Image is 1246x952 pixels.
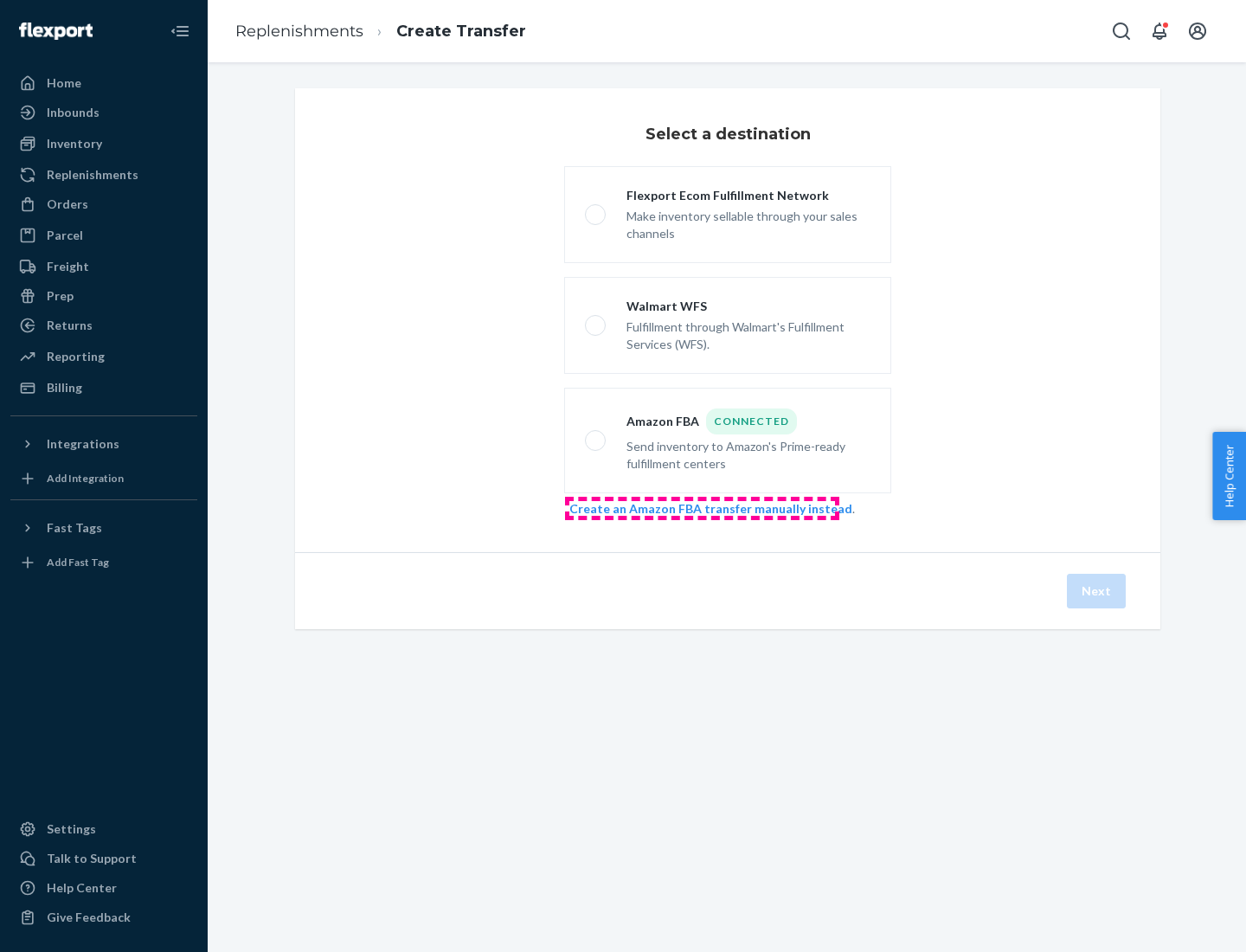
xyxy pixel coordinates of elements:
a: Parcel [10,222,197,249]
div: Make inventory sellable through your sales channels [626,204,870,242]
a: Prep [10,282,197,310]
button: Open Search Box [1104,14,1139,48]
button: Open notifications [1142,14,1177,48]
a: Replenishments [235,22,363,41]
div: Integrations [47,435,119,453]
a: Add Fast Tag [10,549,197,576]
a: Add Integration [10,465,197,492]
a: Returns [10,312,197,339]
a: Inventory [10,130,197,158]
a: Settings [10,815,197,843]
div: Fulfillment through Walmart's Fulfillment Services (WFS). [626,315,870,353]
a: Reporting [10,343,197,370]
a: Create an Amazon FBA transfer manually instead [569,501,852,516]
div: Home [47,74,81,92]
a: Inbounds [10,99,197,126]
div: Returns [47,317,93,334]
a: Help Center [10,874,197,902]
button: Fast Tags [10,514,197,542]
button: Help Center [1212,432,1246,520]
button: Integrations [10,430,197,458]
div: Add Integration [47,471,124,486]
div: Inbounds [47,104,100,121]
a: Billing [10,374,197,402]
a: Freight [10,253,197,280]
div: Help Center [47,879,117,897]
button: Next [1067,574,1126,608]
div: Walmart WFS [626,298,870,315]
div: Billing [47,379,82,396]
div: Send inventory to Amazon's Prime-ready fulfillment centers [626,434,870,473]
a: Orders [10,190,197,218]
div: Amazon FBA [626,408,870,434]
img: Flexport logo [19,23,93,40]
div: Reporting [47,348,105,365]
div: Flexport Ecom Fulfillment Network [626,187,870,204]
button: Give Feedback [10,904,197,931]
a: Create Transfer [396,22,526,41]
div: Inventory [47,135,102,152]
a: Home [10,69,197,97]
div: Settings [47,820,96,838]
div: Prep [47,287,74,305]
button: Open account menu [1180,14,1215,48]
div: Parcel [47,227,83,244]
a: Replenishments [10,161,197,189]
div: Add Fast Tag [47,555,109,569]
div: . [569,500,886,518]
div: Give Feedback [47,909,131,926]
div: Replenishments [47,166,138,183]
div: Talk to Support [47,850,137,867]
div: Freight [47,258,89,275]
div: Connected [706,408,797,434]
button: Close Navigation [163,14,197,48]
ol: breadcrumbs [222,6,540,57]
div: Orders [47,196,88,213]
a: Talk to Support [10,845,197,872]
h3: Select a destination [645,123,811,145]
div: Fast Tags [47,519,102,537]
